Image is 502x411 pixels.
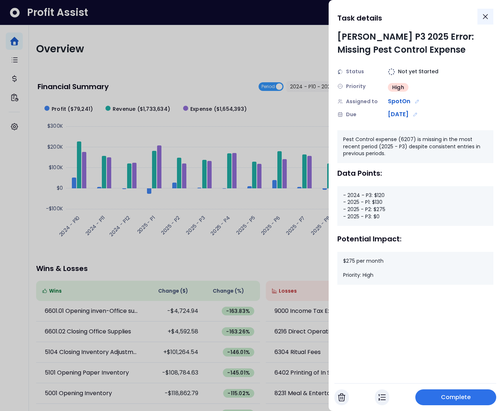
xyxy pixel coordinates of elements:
[378,393,386,402] img: In Progress
[413,97,421,105] button: Edit assignment
[337,235,493,243] div: Potential Impact:
[388,68,395,75] img: Not yet Started
[392,84,404,91] span: High
[346,98,378,105] span: Assigned to
[337,186,493,226] div: - 2024 - P3: $120 - 2025 - P1: $130 - 2025 - P2: $275 - 2025 - P3: $0
[415,389,496,405] button: Complete
[337,30,493,56] div: [PERSON_NAME] P3 2025 Error: Missing Pest Control Expense
[337,130,493,163] div: Pest Control expense (6207) is missing in the most recent period (2025 - P3) despite consistent e...
[388,110,408,119] span: [DATE]
[346,83,365,90] span: Priority
[398,68,438,75] span: Not yet Started
[337,12,382,25] h1: Task details
[337,252,493,285] div: $275 per month Priority: High
[337,69,343,75] img: Status
[346,68,364,75] span: Status
[388,97,410,106] span: SpotOn
[338,393,345,402] img: Cancel Task
[477,9,493,25] button: Close
[337,169,493,178] div: Data Points:
[346,111,356,118] span: Due
[441,393,471,402] span: Complete
[411,110,419,118] button: Edit due date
